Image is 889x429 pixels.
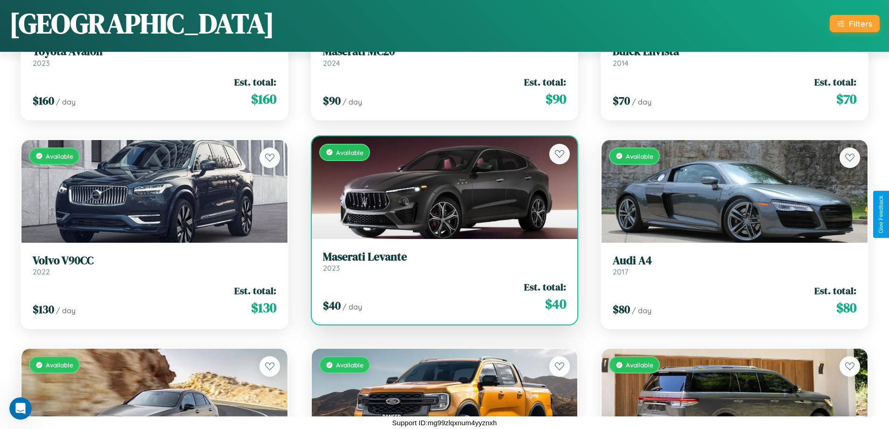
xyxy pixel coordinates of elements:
[626,361,653,369] span: Available
[323,298,341,313] span: $ 40
[323,58,340,68] span: 2024
[9,4,274,42] h1: [GEOGRAPHIC_DATA]
[323,250,567,264] h3: Maserati Levante
[613,254,856,277] a: Audi A42017
[323,45,567,58] h3: Maserati MC20
[613,302,630,317] span: $ 80
[613,93,630,108] span: $ 70
[632,306,651,315] span: / day
[33,45,276,58] h3: Toyota Avalon
[626,152,653,160] span: Available
[33,254,276,267] h3: Volvo V90CC
[613,58,629,68] span: 2014
[343,97,362,106] span: / day
[613,45,856,58] h3: Buick Envista
[632,97,651,106] span: / day
[613,267,628,276] span: 2017
[33,254,276,277] a: Volvo V90CC2022
[836,90,856,108] span: $ 70
[323,263,340,273] span: 2023
[524,280,566,294] span: Est. total:
[613,45,856,68] a: Buick Envista2014
[33,267,50,276] span: 2022
[830,15,880,32] button: Filters
[46,152,73,160] span: Available
[546,90,566,108] span: $ 90
[323,93,341,108] span: $ 90
[814,75,856,89] span: Est. total:
[33,45,276,68] a: Toyota Avalon2023
[33,93,54,108] span: $ 160
[323,250,567,273] a: Maserati Levante2023
[524,75,566,89] span: Est. total:
[613,254,856,267] h3: Audi A4
[336,148,364,156] span: Available
[234,284,276,297] span: Est. total:
[392,416,497,429] p: Support ID: mg99zlqxnum4yyznxh
[336,361,364,369] span: Available
[849,19,872,28] div: Filters
[836,298,856,317] span: $ 80
[33,302,54,317] span: $ 130
[56,97,76,106] span: / day
[33,58,49,68] span: 2023
[251,298,276,317] span: $ 130
[545,295,566,313] span: $ 40
[343,302,362,311] span: / day
[323,45,567,68] a: Maserati MC202024
[251,90,276,108] span: $ 160
[234,75,276,89] span: Est. total:
[814,284,856,297] span: Est. total:
[878,196,884,233] div: Give Feedback
[46,361,73,369] span: Available
[9,397,32,420] iframe: Intercom live chat
[56,306,76,315] span: / day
